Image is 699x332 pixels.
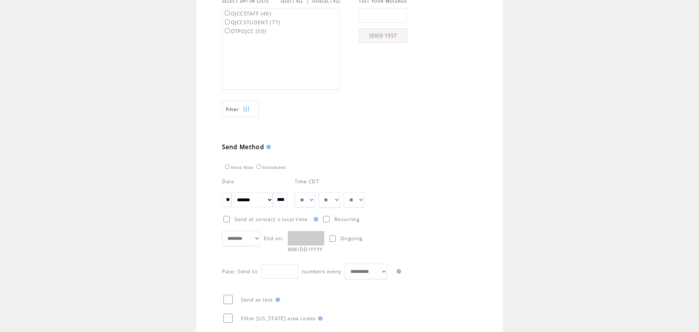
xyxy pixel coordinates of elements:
[255,165,286,170] label: Scheduled
[302,268,341,275] span: numbers every
[222,268,258,275] span: Pace: Send to
[223,28,267,35] label: OTPOJCC (50)
[264,145,271,149] img: help.gif
[222,143,265,151] span: Send Method
[226,106,239,112] span: Show filters
[222,101,259,117] a: Filter
[223,10,272,17] label: OJCCSTAFF (46)
[394,269,401,274] img: help.gif
[223,19,281,26] label: OJCCSTUDENT (77)
[225,11,230,15] input: OJCCSTAFF (46)
[341,235,363,242] span: Ongoing
[223,165,253,170] label: Send Now
[288,246,323,253] span: MM/DD/YYYY
[222,178,234,185] span: Date
[334,216,360,223] span: Recurring
[225,28,230,33] input: OTPOJCC (50)
[312,217,318,221] img: help.gif
[241,315,316,322] span: Filter [US_STATE] area codes
[256,164,261,169] input: Scheduled
[241,296,273,303] span: Send as test
[264,235,284,242] span: End on:
[225,164,230,169] input: Send Now
[234,216,308,223] span: Send at contact`s local time
[225,19,230,24] input: OJCCSTUDENT (77)
[359,28,407,43] a: SEND TEST
[273,297,280,302] img: help.gif
[316,316,323,321] img: help.gif
[295,178,320,185] span: Time CDT
[243,101,250,118] img: filters.png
